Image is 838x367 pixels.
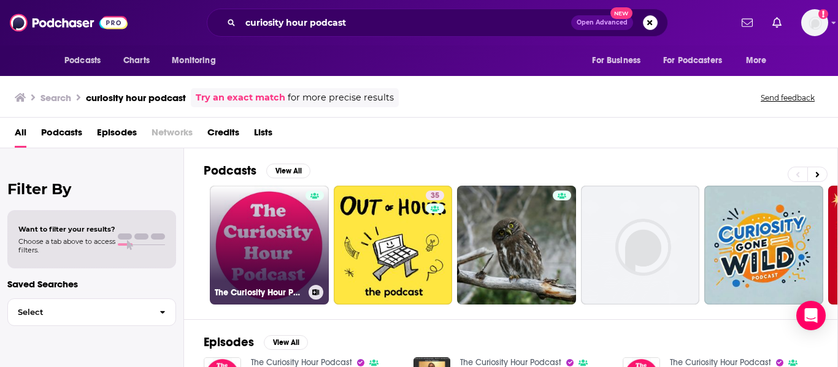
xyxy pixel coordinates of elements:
[56,49,117,72] button: open menu
[152,123,193,148] span: Networks
[64,52,101,69] span: Podcasts
[163,49,231,72] button: open menu
[15,123,26,148] a: All
[210,186,329,305] a: The Curiosity Hour Podcast
[264,335,308,350] button: View All
[40,92,71,104] h3: Search
[7,298,176,326] button: Select
[240,13,571,32] input: Search podcasts, credits, & more...
[288,91,394,105] span: for more precise results
[583,49,656,72] button: open menu
[796,301,826,330] div: Open Intercom Messenger
[7,278,176,290] p: Saved Searches
[266,164,310,178] button: View All
[115,49,157,72] a: Charts
[97,123,137,148] a: Episodes
[801,9,828,36] button: Show profile menu
[801,9,828,36] img: User Profile
[204,335,254,350] h2: Episodes
[18,225,115,233] span: Want to filter your results?
[592,52,640,69] span: For Business
[818,9,828,19] svg: Add a profile image
[426,191,444,200] a: 35
[207,123,239,148] a: Credits
[204,163,256,178] h2: Podcasts
[757,93,818,103] button: Send feedback
[737,49,782,72] button: open menu
[746,52,767,69] span: More
[663,52,722,69] span: For Podcasters
[196,91,285,105] a: Try an exact match
[577,20,628,26] span: Open Advanced
[431,190,439,202] span: 35
[801,9,828,36] span: Logged in as alisoncerri
[334,186,453,305] a: 35
[10,11,128,34] img: Podchaser - Follow, Share and Rate Podcasts
[204,163,310,178] a: PodcastsView All
[204,335,308,350] a: EpisodesView All
[207,9,668,37] div: Search podcasts, credits, & more...
[737,12,758,33] a: Show notifications dropdown
[571,15,633,30] button: Open AdvancedNew
[86,92,186,104] h3: curiosity hour podcast
[215,287,304,298] h3: The Curiosity Hour Podcast
[172,52,215,69] span: Monitoring
[41,123,82,148] a: Podcasts
[655,49,740,72] button: open menu
[610,7,632,19] span: New
[123,52,150,69] span: Charts
[7,180,176,198] h2: Filter By
[18,237,115,254] span: Choose a tab above to access filters.
[8,308,150,316] span: Select
[767,12,786,33] a: Show notifications dropdown
[254,123,272,148] a: Lists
